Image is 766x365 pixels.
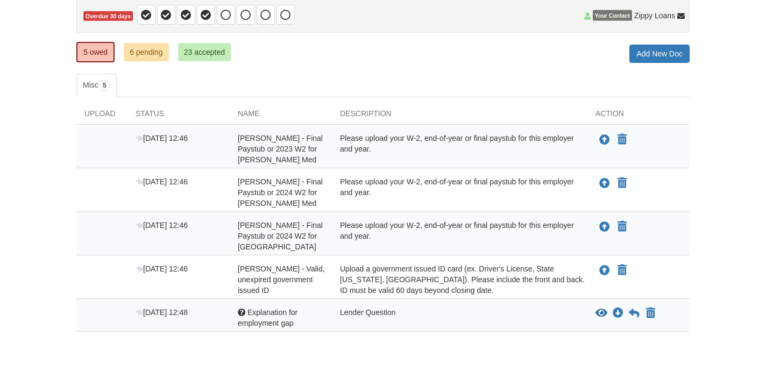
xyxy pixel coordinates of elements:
span: [DATE] 12:46 [136,264,188,273]
div: Action [587,108,690,124]
span: Overdue 30 days [83,11,133,22]
button: Upload Diane Drush - Final Paystub or 2024 W2 for Hays Med [598,176,611,190]
button: Declare Explanation for employment gap not applicable [645,307,656,320]
a: Misc [76,74,117,97]
div: Lender Question [332,307,587,328]
button: Declare Diane Drush - Final Paystub or 2024 W2 for Skywest not applicable [616,220,628,233]
button: Declare Diane Drush - Valid, unexpired government issued ID not applicable [616,264,628,277]
span: [DATE] 12:46 [136,134,188,142]
a: 5 owed [76,42,115,62]
button: Upload Diane Drush - Valid, unexpired government issued ID [598,263,611,277]
span: [PERSON_NAME] - Final Paystub or 2024 W2 for [GEOGRAPHIC_DATA] [238,221,323,251]
span: Explanation for employment gap [238,308,297,327]
div: Description [332,108,587,124]
a: Add New Doc [629,45,690,63]
div: Status [127,108,230,124]
a: Download Explanation for employment gap [613,309,623,318]
button: View Explanation for employment gap [595,308,607,319]
a: 23 accepted [178,43,231,61]
span: [DATE] 12:48 [136,308,188,317]
div: Please upload your W-2, end-of-year or final paystub for this employer and year. [332,133,587,165]
span: Your Contact [593,10,632,21]
div: Upload a government issued ID card (ex. Driver's License, State [US_STATE], [GEOGRAPHIC_DATA]). P... [332,263,587,296]
button: Declare Diane Drush - Final Paystub or 2023 W2 for Hays Med not applicable [616,133,628,146]
div: Please upload your W-2, end-of-year or final paystub for this employer and year. [332,220,587,252]
div: Name [230,108,332,124]
a: 6 pending [124,43,169,61]
div: Upload [76,108,127,124]
div: Please upload your W-2, end-of-year or final paystub for this employer and year. [332,176,587,209]
button: Upload Diane Drush - Final Paystub or 2023 W2 for Hays Med [598,133,611,147]
span: Zippy Loans [634,10,675,21]
span: [DATE] 12:46 [136,221,188,230]
button: Declare Diane Drush - Final Paystub or 2024 W2 for Hays Med not applicable [616,177,628,190]
span: [PERSON_NAME] - Final Paystub or 2023 W2 for [PERSON_NAME] Med [238,134,323,164]
span: [PERSON_NAME] - Valid, unexpired government issued ID [238,264,325,295]
span: [DATE] 12:46 [136,177,188,186]
button: Upload Diane Drush - Final Paystub or 2024 W2 for Skywest [598,220,611,234]
span: [PERSON_NAME] - Final Paystub or 2024 W2 for [PERSON_NAME] Med [238,177,323,207]
span: 5 [98,80,111,91]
